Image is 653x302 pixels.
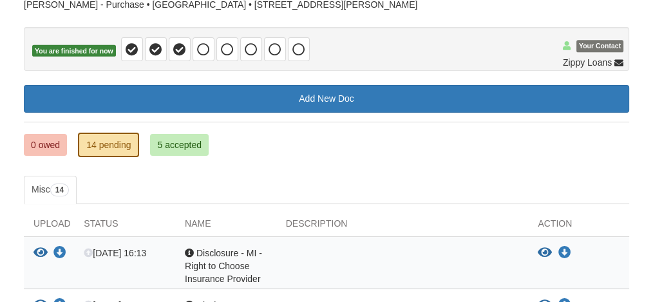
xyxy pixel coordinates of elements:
span: [DATE] 16:13 [84,248,146,258]
a: Download Disclosure - MI - Right to Choose Insurance Provider [53,249,66,259]
a: 5 accepted [150,134,209,156]
div: Action [528,217,629,236]
span: You are finished for now [32,45,116,57]
a: Misc [24,176,77,204]
span: Zippy Loans [563,56,612,69]
button: View Disclosure - MI - Right to Choose Insurance Provider [538,247,552,260]
span: Disclosure - MI - Right to Choose Insurance Provider [185,248,262,284]
span: Your Contact [576,41,623,53]
span: 14 [50,184,69,196]
a: Download Disclosure - MI - Right to Choose Insurance Provider [558,248,571,258]
div: Upload [24,217,74,236]
a: 14 pending [78,133,139,157]
div: Description [276,217,529,236]
a: 0 owed [24,134,67,156]
div: Name [175,217,276,236]
div: Status [74,217,175,236]
a: Add New Doc [24,85,629,113]
button: View Disclosure - MI - Right to Choose Insurance Provider [33,247,48,260]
